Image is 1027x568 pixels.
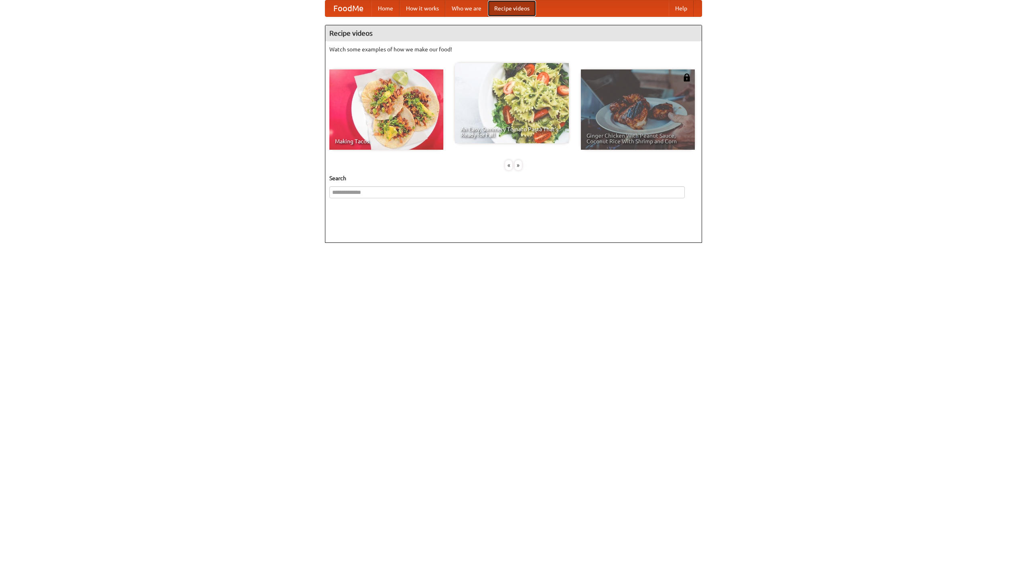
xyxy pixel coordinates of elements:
a: Who we are [445,0,488,16]
div: » [515,160,522,170]
a: An Easy, Summery Tomato Pasta That's Ready for Fall [455,63,569,143]
h4: Recipe videos [325,25,702,41]
p: Watch some examples of how we make our food! [329,45,698,53]
a: FoodMe [325,0,371,16]
div: « [505,160,512,170]
a: Help [669,0,694,16]
h5: Search [329,174,698,182]
span: An Easy, Summery Tomato Pasta That's Ready for Fall [461,126,563,138]
a: How it works [400,0,445,16]
a: Recipe videos [488,0,536,16]
span: Making Tacos [335,138,438,144]
a: Home [371,0,400,16]
a: Making Tacos [329,69,443,150]
img: 483408.png [683,73,691,81]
